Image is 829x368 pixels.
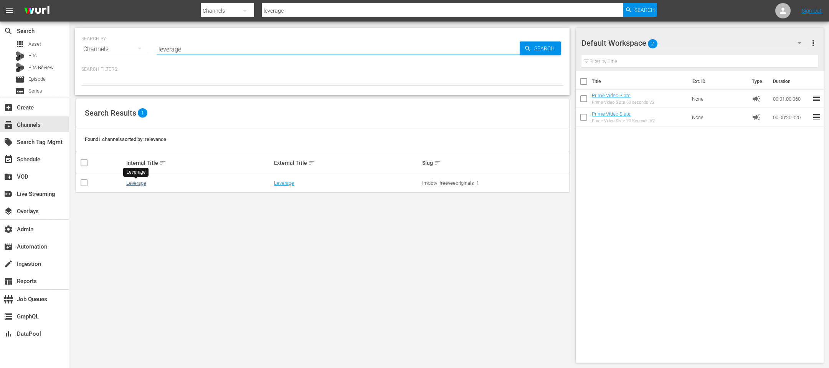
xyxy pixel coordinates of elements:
[274,158,420,167] div: External Title
[81,38,149,60] div: Channels
[592,100,654,105] div: Prime Video Slate 60 seconds V2
[689,108,749,126] td: None
[138,108,147,118] span: 1
[592,71,688,92] th: Title
[28,75,46,83] span: Episode
[422,158,568,167] div: Slug
[648,36,657,52] span: 2
[4,27,13,36] span: Search
[5,6,14,15] span: menu
[15,40,25,49] span: Asset
[15,63,25,72] div: Bits Review
[4,277,13,286] span: Reports
[4,138,13,147] span: Search Tag Mgmt
[4,103,13,112] span: Create
[581,32,809,54] div: Default Workspace
[809,34,818,52] button: more_vert
[274,180,294,186] a: Leverage
[4,172,13,181] span: VOD
[422,180,568,186] div: imdbtv_freeveeoriginals_1
[28,87,42,95] span: Series
[4,155,13,164] span: Schedule
[28,52,37,60] span: Bits
[752,113,761,122] span: Ad
[4,259,13,269] span: Ingestion
[126,180,146,186] a: Leverage
[28,64,54,71] span: Bits Review
[520,41,561,55] button: Search
[531,41,561,55] span: Search
[688,71,747,92] th: Ext. ID
[434,159,441,166] span: sort
[634,3,655,17] span: Search
[85,108,136,118] span: Search Results
[768,71,814,92] th: Duration
[15,86,25,96] span: Series
[747,71,768,92] th: Type
[770,108,812,126] td: 00:00:20.020
[18,2,55,20] img: ans4CAIJ8jUAAAAAAAAAAAAAAAAAAAAAAAAgQb4GAAAAAAAAAAAAAAAAAAAAAAAAJMjXAAAAAAAAAAAAAAAAAAAAAAAAgAT5G...
[4,189,13,199] span: Live Streaming
[689,90,749,108] td: None
[623,3,657,17] button: Search
[4,329,13,338] span: DataPool
[15,75,25,84] span: Episode
[802,8,822,14] a: Sign Out
[592,111,631,117] a: Prime Video Slate
[81,66,563,73] p: Search Filters:
[28,40,41,48] span: Asset
[752,94,761,103] span: Ad
[308,159,315,166] span: sort
[812,94,821,103] span: reorder
[15,51,25,61] div: Bits
[4,225,13,234] span: Admin
[126,169,145,176] div: Leverage
[4,295,13,304] span: Job Queues
[4,207,13,216] span: Overlays
[4,120,13,129] span: Channels
[770,90,812,108] td: 00:01:00.060
[812,112,821,121] span: reorder
[4,312,13,321] span: GraphQL
[159,159,166,166] span: sort
[85,136,166,142] span: Found 1 channels sorted by: relevance
[809,38,818,48] span: more_vert
[4,242,13,251] span: Automation
[592,118,655,123] div: Prime Video Slate 20 Seconds V2
[592,93,631,98] a: Prime Video Slate
[126,158,272,167] div: Internal Title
